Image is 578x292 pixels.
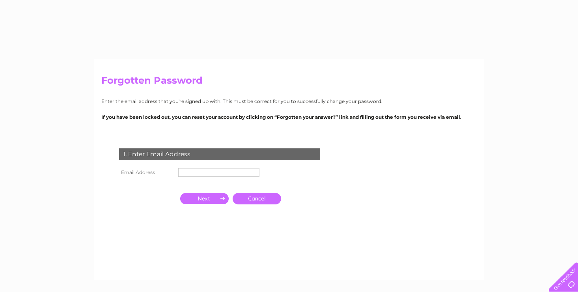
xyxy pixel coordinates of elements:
[233,193,281,204] a: Cancel
[101,75,477,90] h2: Forgotten Password
[101,97,477,105] p: Enter the email address that you're signed up with. This must be correct for you to successfully ...
[117,166,176,179] th: Email Address
[119,148,320,160] div: 1. Enter Email Address
[101,113,477,121] p: If you have been locked out, you can reset your account by clicking on “Forgotten your answer?” l...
